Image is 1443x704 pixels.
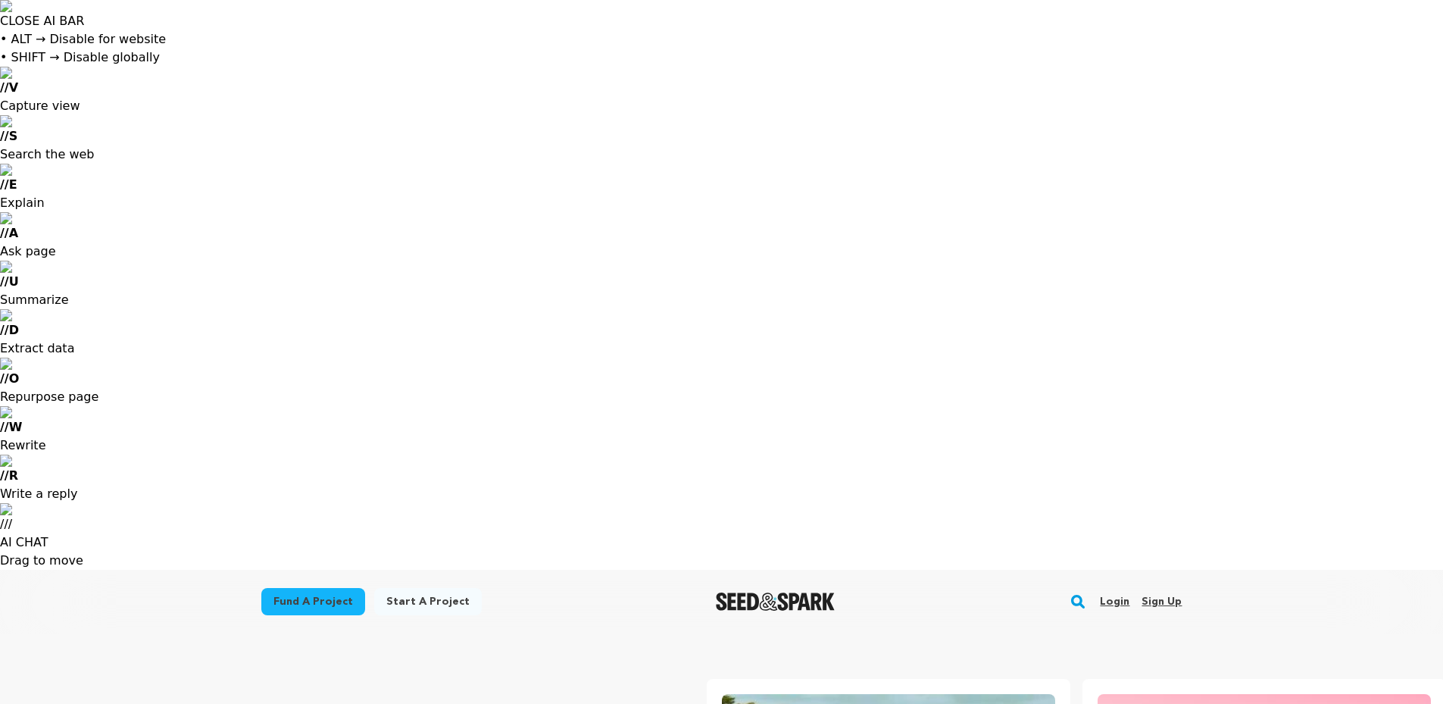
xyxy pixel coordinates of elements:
a: Seed&Spark Homepage [716,593,835,611]
a: Sign up [1142,590,1182,614]
a: Fund a project [261,588,365,615]
a: Login [1100,590,1129,614]
img: Seed&Spark Logo Dark Mode [716,593,835,611]
a: Start a project [374,588,482,615]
